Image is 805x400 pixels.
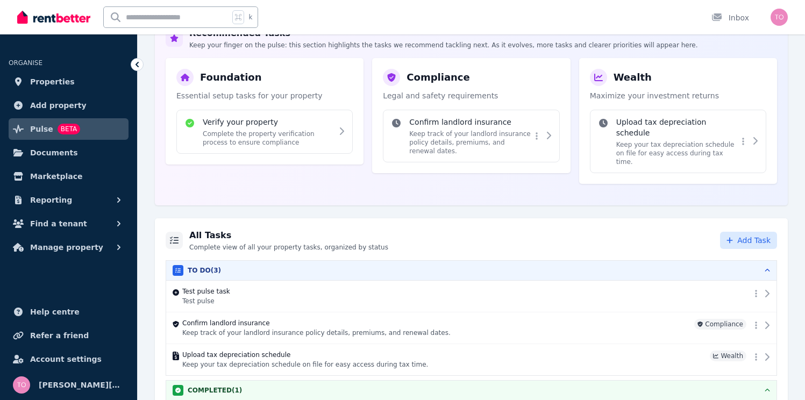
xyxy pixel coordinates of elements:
[166,381,776,400] button: COMPLETED(1)
[188,386,242,395] h3: COMPLETED ( 1 )
[248,13,252,22] span: k
[189,243,388,252] p: Complete view of all your property tasks, organized by status
[30,99,87,112] span: Add property
[9,325,129,346] a: Refer a friend
[710,351,746,361] span: Wealth
[616,140,738,166] p: Keep your tax depreciation schedule on file for easy access during tax time.
[189,41,698,49] p: Keep your finger on the pulse: this section highlights the tasks we recommend tackling next. As i...
[182,297,742,305] p: Test pulse
[9,301,129,323] a: Help centre
[616,117,738,138] h4: Upload tax depreciation schedule
[383,90,559,101] p: Legal and safety requirements
[771,9,788,26] img: tommy@rentbetter.com.au
[751,287,761,300] button: More options
[39,378,124,391] span: [PERSON_NAME][EMAIL_ADDRESS][DOMAIN_NAME]
[9,166,129,187] a: Marketplace
[176,110,353,154] div: Verify your propertyComplete the property verification process to ensure compliance
[590,90,766,101] p: Maximize your investment returns
[30,353,102,366] span: Account settings
[407,70,469,85] h3: Compliance
[738,135,749,148] button: More options
[30,241,103,254] span: Manage property
[614,70,652,85] h3: Wealth
[720,232,777,249] button: Add Task
[383,110,559,162] div: Confirm landlord insuranceKeep track of your landlord insurance policy details, premiums, and ren...
[409,130,531,155] p: Keep track of your landlord insurance policy details, premiums, and renewal dates.
[9,237,129,258] button: Manage property
[30,329,89,342] span: Refer a friend
[30,305,80,318] span: Help centre
[9,213,129,234] button: Find a tenant
[17,9,90,25] img: RentBetter
[9,71,129,92] a: Properties
[13,376,30,394] img: tommy@rentbetter.com.au
[30,170,82,183] span: Marketplace
[531,130,542,142] button: More options
[182,328,690,337] p: Keep track of your landlord insurance policy details, premiums, and renewal dates.
[711,12,749,23] div: Inbox
[9,142,129,163] a: Documents
[203,117,333,127] h4: Verify your property
[590,110,766,173] div: Upload tax depreciation scheduleKeep your tax depreciation schedule on file for easy access durin...
[30,217,87,230] span: Find a tenant
[182,360,706,369] p: Keep your tax depreciation schedule on file for easy access during tax time.
[737,235,771,246] span: Add Task
[188,266,221,275] h3: TO DO ( 3 )
[9,95,129,116] a: Add property
[694,319,746,330] span: Compliance
[9,118,129,140] a: PulseBETA
[182,351,706,359] h4: Upload tax depreciation schedule
[409,117,531,127] h4: Confirm landlord insurance
[30,75,75,88] span: Properties
[9,348,129,370] a: Account settings
[30,123,53,135] span: Pulse
[166,261,776,280] button: TO DO(3)
[751,351,761,363] button: More options
[751,319,761,332] button: More options
[9,59,42,67] span: ORGANISE
[58,124,80,134] span: BETA
[182,287,742,296] h4: Test pulse task
[200,70,262,85] h3: Foundation
[176,90,353,101] p: Essential setup tasks for your property
[182,319,690,327] h4: Confirm landlord insurance
[189,229,388,242] h2: All Tasks
[30,194,72,206] span: Reporting
[30,146,78,159] span: Documents
[9,189,129,211] button: Reporting
[203,130,333,147] p: Complete the property verification process to ensure compliance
